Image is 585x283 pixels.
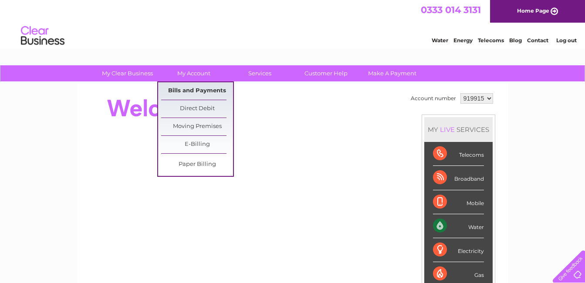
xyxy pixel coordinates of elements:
[290,65,362,81] a: Customer Help
[433,214,484,238] div: Water
[356,65,428,81] a: Make A Payment
[432,37,448,44] a: Water
[161,82,233,100] a: Bills and Payments
[453,37,473,44] a: Energy
[20,23,65,49] img: logo.png
[91,65,163,81] a: My Clear Business
[433,166,484,190] div: Broadband
[527,37,548,44] a: Contact
[433,238,484,262] div: Electricity
[224,65,296,81] a: Services
[556,37,577,44] a: Log out
[161,156,233,173] a: Paper Billing
[161,136,233,153] a: E-Billing
[161,118,233,135] a: Moving Premises
[424,117,493,142] div: MY SERVICES
[433,142,484,166] div: Telecoms
[161,100,233,118] a: Direct Debit
[158,65,230,81] a: My Account
[87,5,499,42] div: Clear Business is a trading name of Verastar Limited (registered in [GEOGRAPHIC_DATA] No. 3667643...
[409,91,458,106] td: Account number
[509,37,522,44] a: Blog
[438,125,457,134] div: LIVE
[421,4,481,15] a: 0333 014 3131
[478,37,504,44] a: Telecoms
[433,190,484,214] div: Mobile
